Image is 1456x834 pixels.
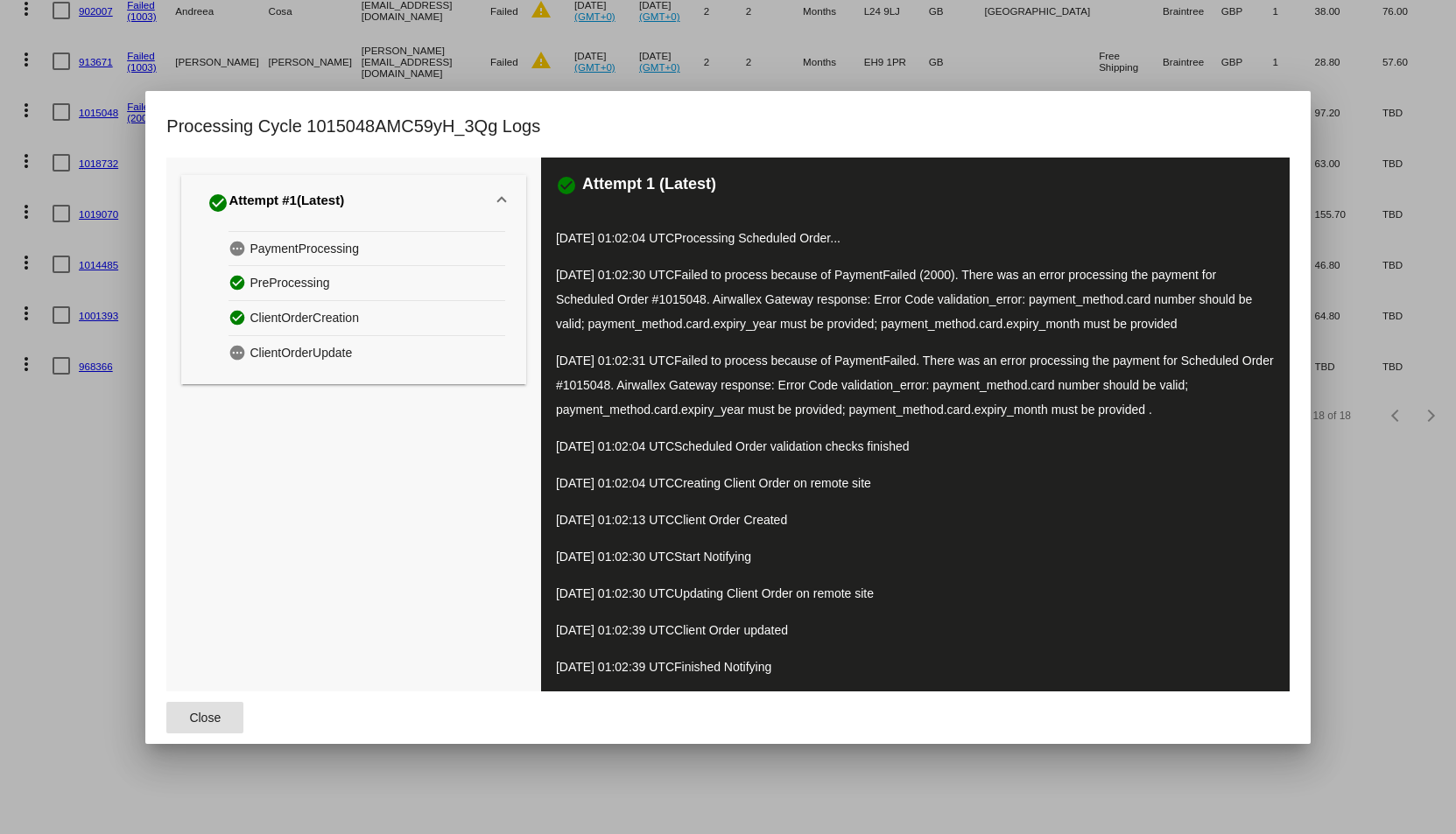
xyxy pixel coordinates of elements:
[556,434,1275,459] p: [DATE] 01:02:04 UTC
[166,112,540,140] h1: Processing Cycle 1015048AMC59yH_3Qg Logs
[674,586,874,600] span: Updating Client Order on remote site
[674,476,871,490] span: Creating Client Order on remote site
[556,348,1275,422] p: [DATE] 01:02:31 UTC
[556,508,1275,532] p: [DATE] 01:02:13 UTC
[207,193,229,214] mat-icon: check_circle
[250,305,359,332] span: ClientOrderCreation
[556,226,1275,250] p: [DATE] 01:02:04 UTC
[250,270,329,297] span: PreProcessing
[556,263,1275,336] p: [DATE] 01:02:30 UTC
[250,235,359,263] span: PaymentProcessing
[181,175,525,231] mat-expansion-panel-header: Attempt #1(Latest)
[556,581,1275,606] p: [DATE] 01:02:30 UTC
[674,550,751,564] span: Start Notifying
[229,340,250,365] mat-icon: pending
[674,231,841,245] span: Processing Scheduled Order...
[189,711,221,725] span: Close
[674,660,771,674] span: Finished Notifying
[229,235,250,261] mat-icon: pending
[207,189,344,217] div: Attempt #1
[181,231,525,384] div: Attempt #1(Latest)
[250,340,352,367] span: ClientOrderUpdate
[556,354,1274,417] span: Failed to process because of PaymentFailed. There was an error processing the payment for Schedul...
[229,270,250,295] mat-icon: check_circle
[556,655,1275,679] p: [DATE] 01:02:39 UTC
[229,305,250,330] mat-icon: check_circle
[674,623,788,637] span: Client Order updated
[556,544,1275,569] p: [DATE] 01:02:30 UTC
[556,618,1275,642] p: [DATE] 01:02:39 UTC
[166,702,243,733] button: Close dialog
[556,268,1252,331] span: Failed to process because of PaymentFailed (2000). There was an error processing the payment for ...
[556,471,1275,495] p: [DATE] 01:02:04 UTC
[674,439,910,453] span: Scheduled Order validation checks finished
[674,513,787,527] span: Client Order Created
[297,193,344,214] span: (Latest)
[556,175,577,196] mat-icon: check_circle
[582,175,716,196] h3: Attempt 1 (Latest)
